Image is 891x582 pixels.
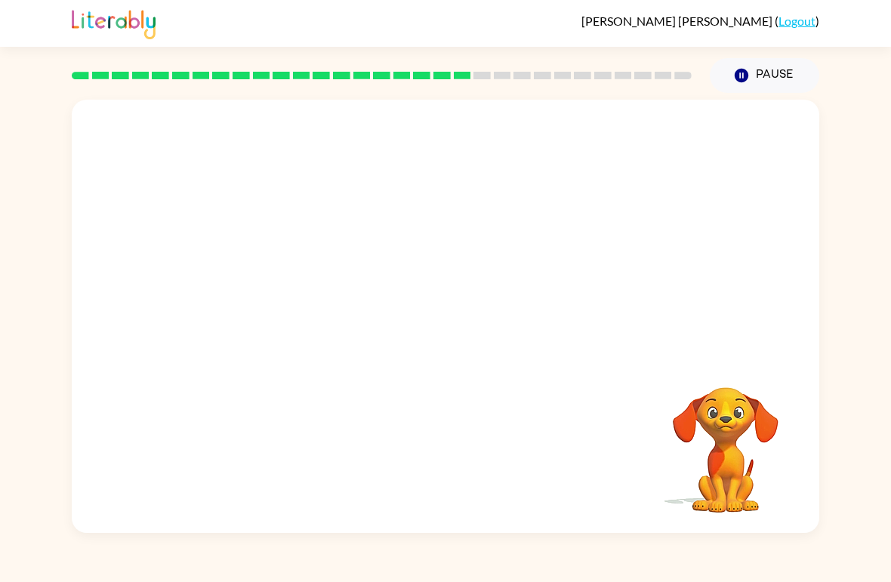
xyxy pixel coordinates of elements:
img: Literably [72,6,156,39]
button: Pause [710,58,819,93]
span: [PERSON_NAME] [PERSON_NAME] [581,14,775,28]
a: Logout [778,14,815,28]
div: ( ) [581,14,819,28]
video: Your browser must support playing .mp4 files to use Literably. Please try using another browser. [650,364,801,515]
